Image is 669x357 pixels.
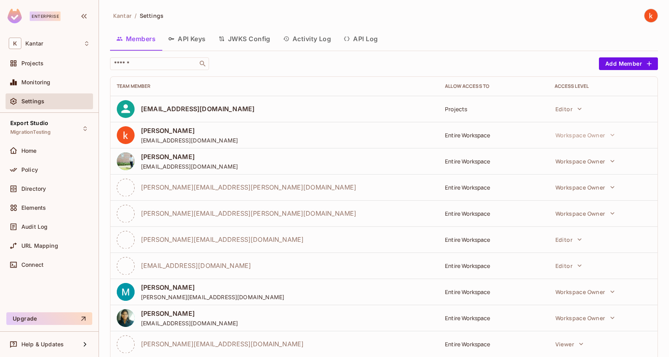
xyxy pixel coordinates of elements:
div: Entire Workspace [445,288,542,296]
button: Workspace Owner [551,205,619,221]
span: Projects [21,60,44,66]
span: [EMAIL_ADDRESS][DOMAIN_NAME] [141,261,251,270]
div: Entire Workspace [445,210,542,217]
div: Team Member [117,83,432,89]
span: Directory [21,186,46,192]
span: Home [21,148,37,154]
span: Connect [21,262,44,268]
button: Members [110,29,162,49]
button: Activity Log [277,29,338,49]
span: [PERSON_NAME][EMAIL_ADDRESS][DOMAIN_NAME] [141,293,284,301]
div: Projects [445,105,542,113]
button: Add Member [599,57,658,70]
span: [PERSON_NAME] [141,283,284,292]
span: Monitoring [21,79,51,85]
button: JWKS Config [212,29,277,49]
button: Workspace Owner [551,284,619,300]
div: Entire Workspace [445,184,542,191]
div: Allow Access to [445,83,542,89]
button: API Log [337,29,384,49]
div: Entire Workspace [445,262,542,270]
div: Entire Workspace [445,236,542,243]
div: Enterprise [30,11,61,21]
span: [EMAIL_ADDRESS][DOMAIN_NAME] [141,319,238,327]
button: Editor [551,232,586,247]
img: kumareshan natarajan [644,9,658,22]
span: [PERSON_NAME][EMAIL_ADDRESS][PERSON_NAME][DOMAIN_NAME] [141,209,356,218]
span: Workspace: Kantar [25,40,43,47]
span: K [9,38,21,49]
span: [EMAIL_ADDRESS][DOMAIN_NAME] [141,104,255,113]
button: Workspace Owner [551,127,619,143]
span: [PERSON_NAME][EMAIL_ADDRESS][DOMAIN_NAME] [141,340,304,348]
button: Workspace Owner [551,153,619,169]
img: ACg8ocI9hOv8dz3o6ZgUtWkP-neziAr3C4lp8mCpQMgaJG63OFUaZg=s96-c [117,126,135,144]
button: Editor [551,258,586,273]
span: Settings [140,12,163,19]
span: Policy [21,167,38,173]
div: Entire Workspace [445,340,542,348]
span: Settings [21,98,44,104]
div: Access Level [555,83,651,89]
div: Entire Workspace [445,131,542,139]
span: Kantar [113,12,131,19]
img: ACg8ocKZbBeZ3ZQFKu3QcJWd0va88p9ufapdK_DTWV6jB5d1ZQMOz96y=s96-c [117,309,135,327]
span: [PERSON_NAME][EMAIL_ADDRESS][PERSON_NAME][DOMAIN_NAME] [141,183,356,192]
span: [PERSON_NAME] [141,126,238,135]
span: Help & Updates [21,341,64,348]
img: ACg8ocK2nBdahwBjdCFADoxZRBjljRCCX6h0s1gvJ7za88hbG2yCrryE=s96-c [117,152,135,170]
span: Export Studio [10,120,48,126]
span: [PERSON_NAME] [141,152,238,161]
img: SReyMgAAAABJRU5ErkJggg== [8,9,22,23]
button: Workspace Owner [551,310,619,326]
span: [PERSON_NAME][EMAIL_ADDRESS][DOMAIN_NAME] [141,235,304,244]
div: Entire Workspace [445,314,542,322]
button: Upgrade [6,312,92,325]
span: Elements [21,205,46,211]
li: / [135,12,137,19]
span: Audit Log [21,224,48,230]
button: Viewer [551,336,587,352]
span: [EMAIL_ADDRESS][DOMAIN_NAME] [141,137,238,144]
button: Workspace Owner [551,179,619,195]
span: [PERSON_NAME] [141,309,238,318]
span: MigrationTesting [10,129,51,135]
img: ACg8ocKABouR_5kVCWZ4R9BYAxUVXaqqCmwn4aqMz3RwN6V63cR2Rw=s96-c [117,283,135,301]
span: [EMAIL_ADDRESS][DOMAIN_NAME] [141,163,238,170]
span: URL Mapping [21,243,58,249]
button: API Keys [162,29,212,49]
div: Entire Workspace [445,158,542,165]
button: Editor [551,101,586,117]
